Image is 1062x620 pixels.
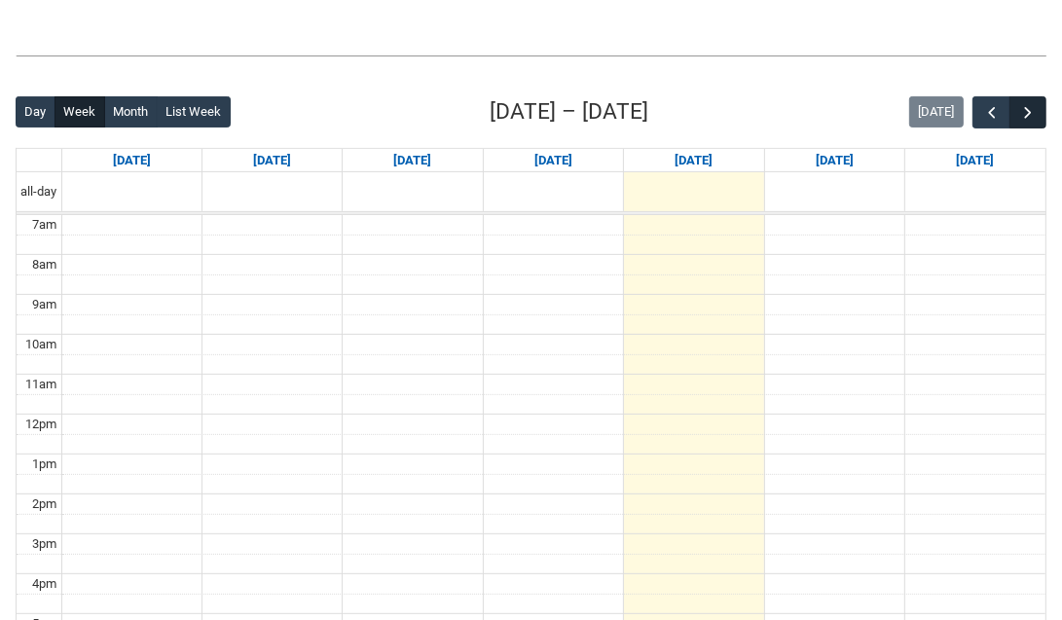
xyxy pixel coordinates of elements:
a: Go to September 4, 2025 [671,149,716,172]
a: Go to September 6, 2025 [953,149,999,172]
div: 7am [29,215,61,235]
a: Go to September 5, 2025 [812,149,858,172]
a: Go to September 3, 2025 [531,149,576,172]
div: 11am [22,375,61,394]
a: Go to August 31, 2025 [109,149,155,172]
div: 9am [29,295,61,314]
div: 12pm [22,415,61,434]
button: List Week [157,96,231,128]
img: REDU_GREY_LINE [16,47,1046,64]
button: Previous Week [972,96,1009,128]
div: 4pm [29,574,61,594]
button: Month [104,96,158,128]
div: 3pm [29,534,61,554]
a: Go to September 1, 2025 [249,149,295,172]
div: 1pm [29,455,61,474]
button: [DATE] [909,96,964,128]
button: Next Week [1009,96,1046,128]
span: all-day [18,182,61,201]
h2: [DATE] – [DATE] [491,95,649,128]
div: 2pm [29,494,61,514]
div: 8am [29,255,61,274]
button: Week [55,96,105,128]
button: Day [16,96,55,128]
a: Go to September 2, 2025 [390,149,436,172]
div: 10am [22,335,61,354]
